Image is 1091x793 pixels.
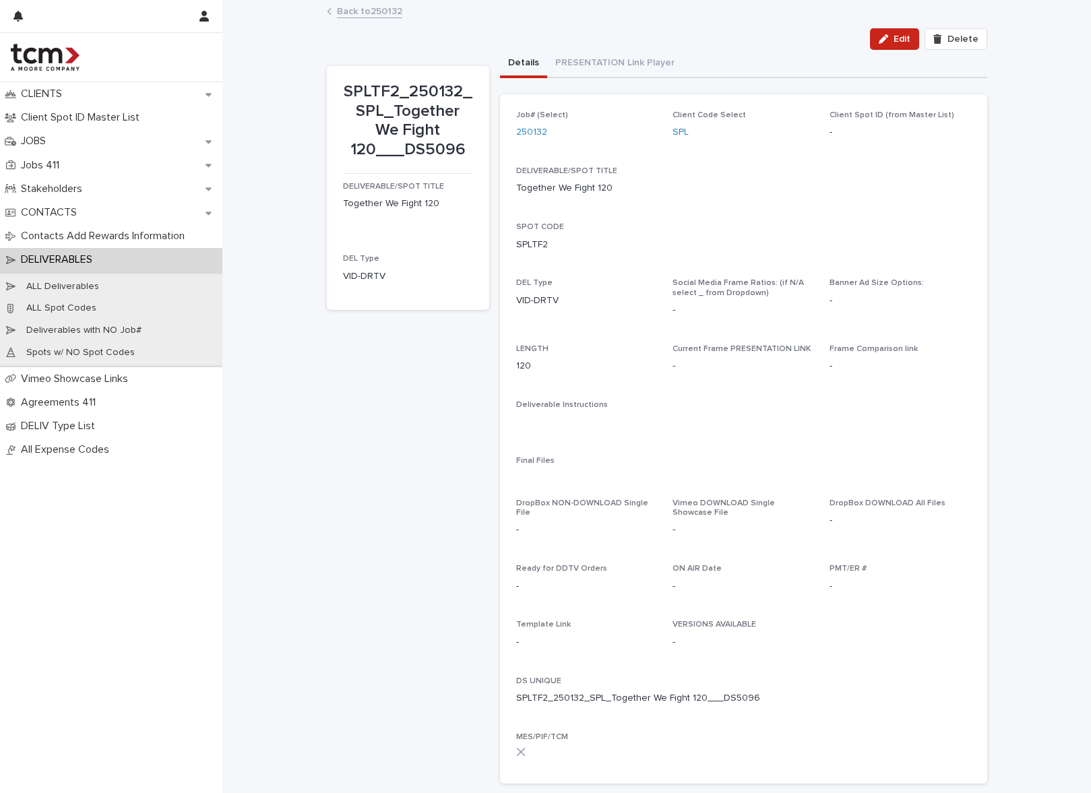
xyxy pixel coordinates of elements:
p: Together We Fight 120 [516,181,613,195]
span: MES/PIF/TCM [516,733,568,741]
a: Back to250132 [337,3,402,18]
p: DELIVERABLES [15,253,103,266]
span: DS UNIQUE [516,677,561,685]
p: Stakeholders [15,183,93,195]
span: Template Link [516,621,571,629]
p: - [673,579,813,594]
p: SPLTF2_250132_SPL_Together We Fight 120___DS5096 [343,82,473,160]
p: DELIV Type List [15,420,106,433]
p: - [673,523,813,537]
button: Edit [870,28,919,50]
p: - [516,523,657,537]
p: Vimeo Showcase Links [15,373,139,385]
p: Together We Fight 120 [343,197,473,211]
p: - [830,513,970,528]
p: - [673,635,813,649]
span: PMT/ER # [830,565,867,573]
span: SPOT CODE [516,223,564,231]
p: - [516,579,657,594]
p: SPLTF2_250132_SPL_Together We Fight 120___DS5096 [516,691,760,705]
p: VID-DRTV [516,294,657,308]
span: Client Spot ID (from Master List) [830,111,954,119]
span: Frame Comparison link [830,345,918,353]
button: Details [500,50,547,78]
span: DEL Type [516,279,553,287]
p: Contacts Add Rewards Information [15,230,195,243]
p: JOBS [15,135,57,148]
span: DEL Type [343,255,379,263]
span: Vimeo DOWNLOAD Single Showcase File [673,499,775,517]
p: - [830,579,970,594]
p: ALL Spot Codes [15,303,107,314]
p: Agreements 411 [15,396,106,409]
p: CLIENTS [15,88,73,100]
p: - [673,359,675,373]
span: Job# (Select) [516,111,568,119]
p: VID-DRTV [343,269,473,284]
p: Spots w/ NO Spot Codes [15,347,146,358]
span: Delete [947,34,978,44]
img: 4hMmSqQkux38exxPVZHQ [11,44,80,71]
p: 120 [516,359,657,373]
p: Jobs 411 [15,159,70,172]
p: - [830,125,970,139]
p: - [830,359,970,373]
span: Client Code Select [673,111,746,119]
span: Ready for DDTV Orders [516,565,607,573]
span: Edit [894,34,910,44]
span: DropBox DOWNLOAD All Files [830,499,945,507]
p: All Expense Codes [15,443,120,456]
p: SPLTF2 [516,238,548,252]
p: Deliverables with NO Job# [15,325,152,336]
span: DropBox NON-DOWNLOAD Single File [516,499,648,517]
a: 250132 [516,125,547,139]
span: DELIVERABLE/SPOT TITLE [343,183,444,191]
button: Delete [925,28,987,50]
p: Client Spot ID Master List [15,111,150,124]
p: ALL Deliverables [15,281,110,292]
span: Current Frame PRESENTATION LINK [673,345,811,353]
span: Banner Ad Size Options: [830,279,924,287]
p: CONTACTS [15,206,88,219]
a: SPL [673,125,689,139]
p: - [516,635,657,649]
p: - [673,303,813,317]
span: DELIVERABLE/SPOT TITLE [516,167,617,175]
span: ON AIR Date [673,565,722,573]
p: - [830,294,970,308]
span: Deliverable Instructions [516,401,608,409]
span: LENGTH [516,345,549,353]
button: PRESENTATION Link Player [547,50,683,78]
span: Social Media Frame Ratios: (if N/A select _ from Dropdown) [673,279,804,296]
span: VERSIONS AVAILABLE [673,621,756,629]
span: Final Files [516,457,555,465]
